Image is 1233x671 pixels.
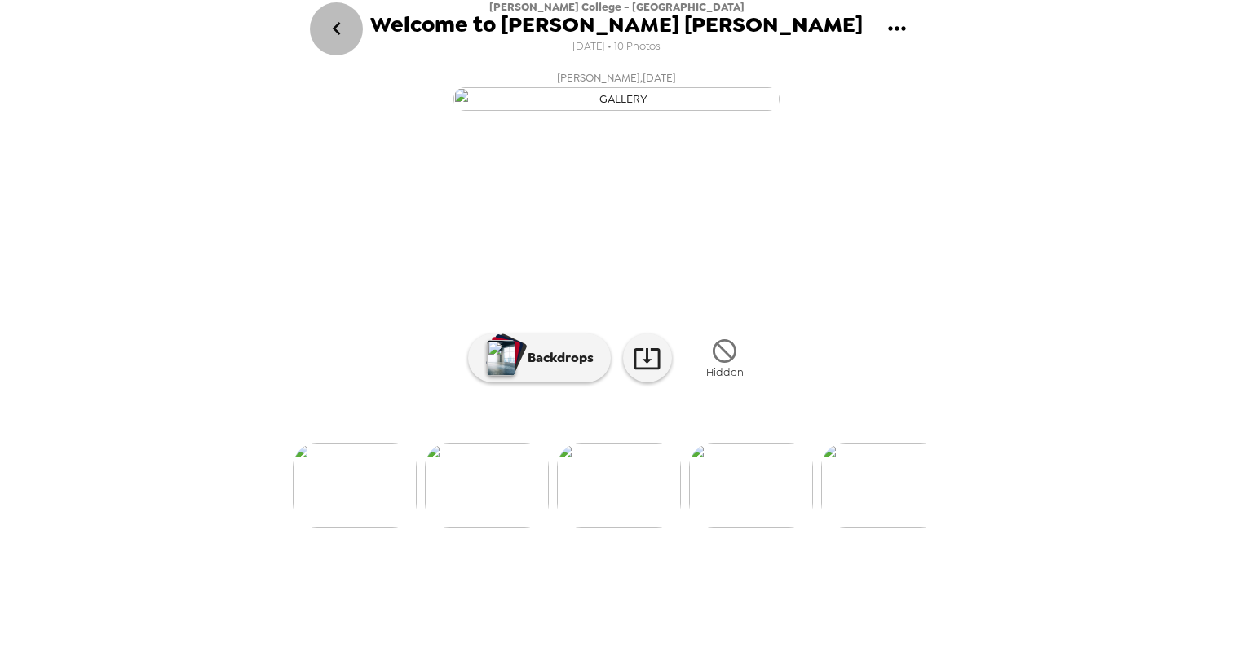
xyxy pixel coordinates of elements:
[557,68,676,87] span: [PERSON_NAME] , [DATE]
[689,443,813,528] img: gallery
[706,365,744,379] span: Hidden
[572,36,661,58] span: [DATE] • 10 Photos
[310,2,363,55] button: go back
[684,328,766,389] button: Hidden
[453,87,780,111] img: gallery
[468,333,611,382] button: Backdrops
[519,348,594,368] p: Backdrops
[425,443,549,528] img: gallery
[821,443,945,528] img: gallery
[557,443,681,528] img: gallery
[290,64,943,116] button: [PERSON_NAME],[DATE]
[370,14,863,36] span: Welcome to [PERSON_NAME] [PERSON_NAME]
[293,443,417,528] img: gallery
[870,2,923,55] button: gallery menu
